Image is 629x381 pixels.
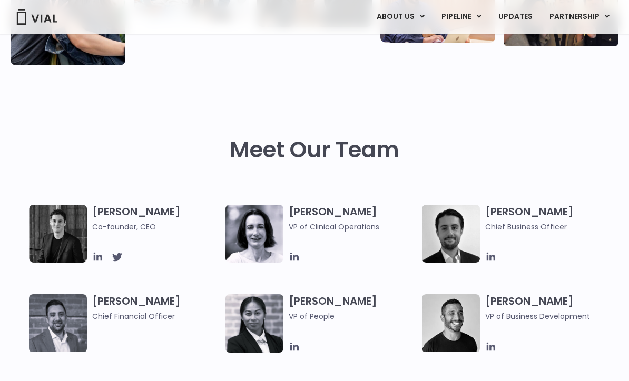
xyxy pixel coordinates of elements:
[92,205,220,233] h3: [PERSON_NAME]
[368,8,433,26] a: ABOUT USMenu Toggle
[92,294,220,322] h3: [PERSON_NAME]
[422,294,480,352] img: A black and white photo of a man smiling.
[92,310,220,322] span: Chief Financial Officer
[490,8,540,26] a: UPDATES
[541,8,618,26] a: PARTNERSHIPMenu Toggle
[289,205,417,233] h3: [PERSON_NAME]
[29,205,87,263] img: A black and white photo of a man in a suit attending a Summit.
[225,294,283,353] img: Catie
[485,221,613,233] span: Chief Business Officer
[225,205,283,263] img: Image of smiling woman named Amy
[29,294,87,352] img: Headshot of smiling man named Samir
[433,8,489,26] a: PIPELINEMenu Toggle
[92,221,220,233] span: Co-founder, CEO
[289,221,417,233] span: VP of Clinical Operations
[16,9,58,25] img: Vial Logo
[485,310,613,322] span: VP of Business Development
[485,205,613,233] h3: [PERSON_NAME]
[422,205,480,263] img: A black and white photo of a man in a suit holding a vial.
[485,294,613,322] h3: [PERSON_NAME]
[289,310,417,322] span: VP of People
[230,137,399,163] h2: Meet Our Team
[289,294,417,337] h3: [PERSON_NAME]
